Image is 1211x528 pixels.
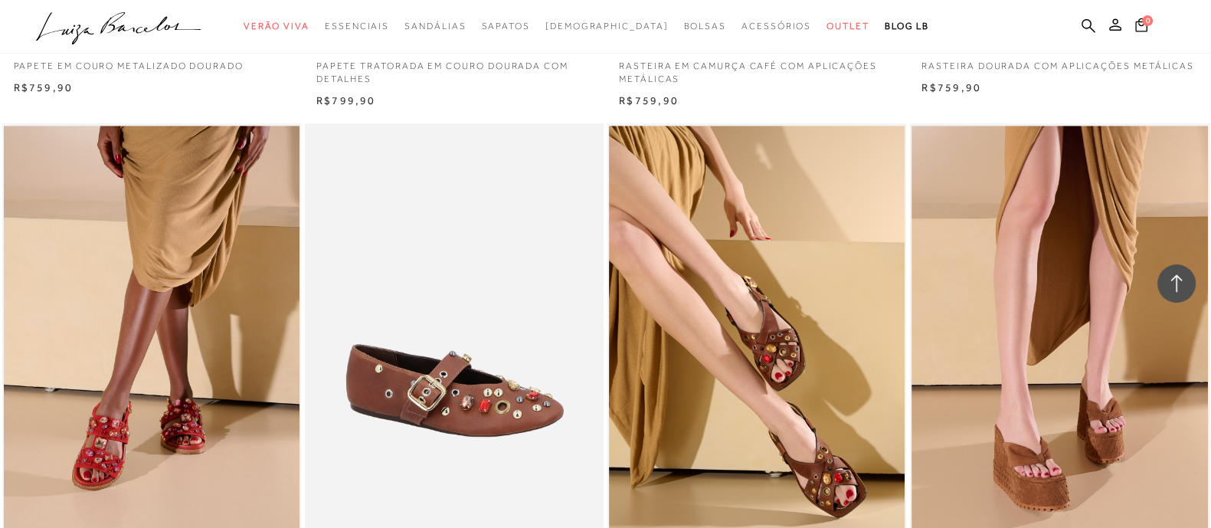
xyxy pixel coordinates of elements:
a: categoryNavScreenReaderText [325,12,389,41]
span: R$759,90 [14,81,74,93]
a: RASTEIRA EM CAMURÇA CAFÉ COM APLICAÇÕES METÁLICAS [607,51,906,86]
span: Sapatos [481,21,529,31]
a: categoryNavScreenReaderText [404,12,466,41]
a: noSubCategoriesText [545,12,669,41]
span: Verão Viva [244,21,309,31]
span: Essenciais [325,21,389,31]
span: 0 [1142,15,1153,26]
span: Acessórios [741,21,811,31]
a: PAPETE TRATORADA EM COURO DOURADA COM DETALHES [305,51,604,86]
span: R$799,90 [316,94,376,107]
a: BLOG LB [885,12,929,41]
span: Sandálias [404,21,466,31]
span: R$759,90 [921,81,981,93]
a: categoryNavScreenReaderText [741,12,811,41]
a: categoryNavScreenReaderText [481,12,529,41]
span: R$759,90 [619,94,679,107]
a: PAPETE EM COURO METALIZADO DOURADO [2,51,301,73]
span: Bolsas [683,21,726,31]
button: 0 [1131,17,1152,38]
span: BLOG LB [885,21,929,31]
a: categoryNavScreenReaderText [826,12,869,41]
span: Outlet [826,21,869,31]
span: [DEMOGRAPHIC_DATA] [545,21,669,31]
a: RASTEIRA DOURADA COM APLICAÇÕES METÁLICAS [910,51,1209,73]
a: categoryNavScreenReaderText [683,12,726,41]
a: categoryNavScreenReaderText [244,12,309,41]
